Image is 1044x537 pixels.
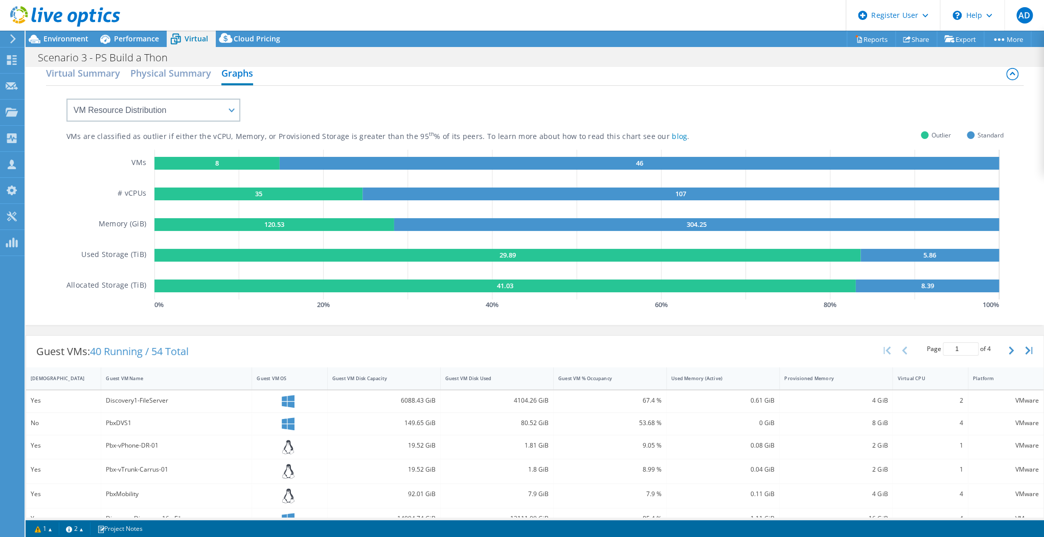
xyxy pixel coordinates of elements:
h1: Scenario 3 - PS Build a Thon [33,52,184,63]
span: Standard [977,129,1003,141]
div: VMware [973,417,1039,429]
svg: \n [952,11,962,20]
text: 100 % [983,300,999,309]
div: 4 [897,488,963,500]
span: 4 [987,344,991,353]
div: 0.04 GiB [671,464,775,475]
div: 85.4 % [558,513,662,524]
h5: # vCPUs [118,188,146,200]
div: 8.99 % [558,464,662,475]
a: More [984,31,1031,47]
div: No [31,417,96,429]
div: 0 GiB [671,417,775,429]
text: 107 [675,189,686,198]
div: VMware [973,464,1039,475]
text: 20 % [317,300,330,309]
div: Pbx-vTrunk-Carrus-01 [106,464,247,475]
div: VMware [973,440,1039,451]
div: 4 [897,417,963,429]
span: AD [1016,7,1033,24]
div: 4104.26 GiB [445,395,549,406]
div: 2 GiB [784,464,888,475]
div: 80.52 GiB [445,417,549,429]
div: Yes [31,513,96,524]
div: 6088.43 GiB [332,395,436,406]
a: 1 [28,522,59,535]
sup: th [429,130,435,137]
text: 60 % [655,300,668,309]
a: 2 [59,522,90,535]
div: VMs are classified as outlier if either the vCPU, Memory, or Provisioned Storage is greater than ... [66,132,741,142]
div: 0.08 GiB [671,440,775,451]
h5: Allocated Storage (TiB) [66,279,146,292]
div: 19.52 GiB [332,440,436,451]
text: 8.39 [921,281,934,290]
text: 80 % [824,300,836,309]
div: 0.61 GiB [671,395,775,406]
div: 149.65 GiB [332,417,436,429]
div: 0.11 GiB [671,488,775,500]
div: Yes [31,440,96,451]
div: 67.4 % [558,395,662,406]
div: Yes [31,488,96,500]
div: 92.01 GiB [332,488,436,500]
div: 16 GiB [784,513,888,524]
h2: Physical Summary [130,63,211,83]
div: Discovery1-FileServer [106,395,247,406]
text: 120.53 [264,219,284,228]
div: Used Memory (Active) [671,375,762,382]
a: Reports [847,31,896,47]
div: 9.05 % [558,440,662,451]
div: Virtual CPU [897,375,950,382]
h5: Memory (GiB) [99,218,146,231]
div: 1 [897,464,963,475]
text: 5.86 [923,250,936,259]
a: Project Notes [90,522,150,535]
div: Guest VM Disk Capacity [332,375,423,382]
div: PbxDVS1 [106,417,247,429]
span: Performance [114,34,159,43]
div: 7.9 % [558,488,662,500]
h5: Used Storage (TiB) [81,249,146,262]
div: 1 [897,440,963,451]
div: 14094.74 GiB [332,513,436,524]
div: 19.52 GiB [332,464,436,475]
span: 40 Running / 54 Total [90,344,189,358]
div: Provisioned Memory [784,375,875,382]
div: 4 [897,513,963,524]
h2: Virtual Summary [46,63,120,83]
span: Outlier [931,129,950,141]
div: 2 [897,395,963,406]
div: 13111.09 GiB [445,513,549,524]
div: 53.68 % [558,417,662,429]
span: Page of [927,342,991,356]
span: Environment [43,34,88,43]
div: 4 GiB [784,488,888,500]
svg: GaugeChartPercentageAxisTexta [154,299,1003,310]
div: 8 GiB [784,417,888,429]
div: DiscoveryDiscovery16 - Fileserver [106,513,247,524]
text: 41.03 [497,281,513,290]
a: blog [672,131,687,141]
div: VMware [973,513,1039,524]
input: jump to page [943,342,979,356]
h5: VMs [131,157,146,170]
div: 1.8 GiB [445,464,549,475]
text: 46 [636,158,643,167]
div: Guest VM % Occupancy [558,375,649,382]
h2: Graphs [221,63,253,85]
span: Cloud Pricing [234,34,280,43]
div: VMware [973,488,1039,500]
text: 304.25 [687,219,707,228]
div: 7.9 GiB [445,488,549,500]
div: Guest VM Name [106,375,235,382]
text: 8 [215,158,219,167]
div: Guest VM OS [257,375,310,382]
a: Export [937,31,984,47]
div: Yes [31,395,96,406]
div: PbxMobility [106,488,247,500]
text: 40 % [486,300,499,309]
div: 4 GiB [784,395,888,406]
text: 0 % [154,300,164,309]
div: Yes [31,464,96,475]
